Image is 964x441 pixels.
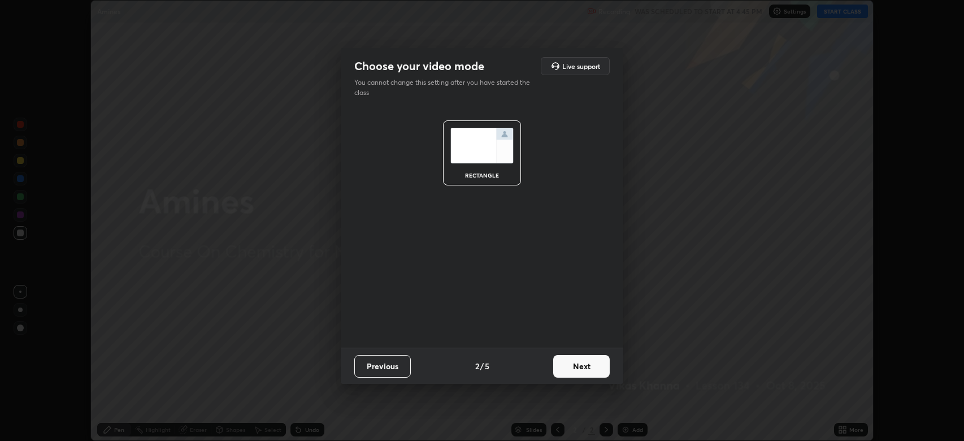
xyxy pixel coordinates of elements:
[485,360,489,372] h4: 5
[354,59,484,73] h2: Choose your video mode
[475,360,479,372] h4: 2
[354,355,411,378] button: Previous
[450,128,514,163] img: normalScreenIcon.ae25ed63.svg
[354,77,537,98] p: You cannot change this setting after you have started the class
[562,63,600,70] h5: Live support
[480,360,484,372] h4: /
[553,355,610,378] button: Next
[459,172,505,178] div: rectangle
